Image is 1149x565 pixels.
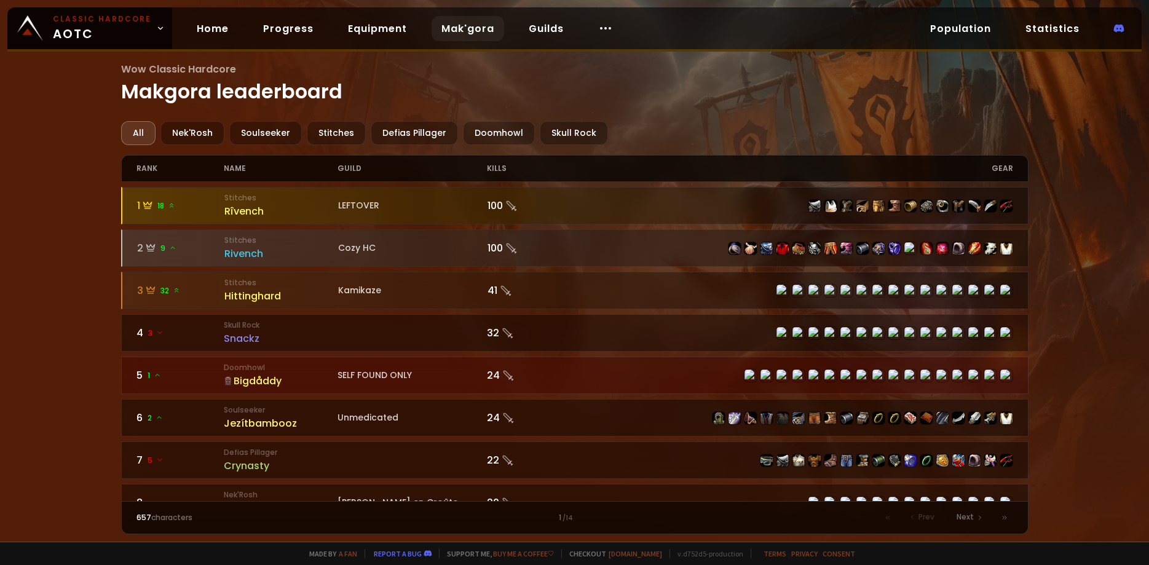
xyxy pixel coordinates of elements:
div: 100 [488,240,575,256]
a: Consent [823,549,855,558]
span: Support me, [439,549,554,558]
span: Checkout [561,549,662,558]
div: Cozy HC [338,242,487,255]
img: item-6448 [984,200,997,212]
img: item-19684 [840,242,853,255]
a: 118 StitchesRîvenchLEFTOVER100 item-1769item-5107item-3313item-14113item-5327item-11853item-14160... [121,187,1029,224]
a: Terms [764,549,786,558]
img: item-16713 [792,412,805,424]
span: 1 [148,370,161,381]
div: 8 [136,495,224,510]
small: Soulseeker [224,405,338,416]
div: 32 [487,325,575,341]
span: v. d752d5 - production [669,549,743,558]
img: item-2933 [904,454,917,467]
img: item-890 [984,454,997,467]
img: item-20036 [936,242,949,255]
a: Classic HardcoreAOTC [7,7,172,49]
div: Bigdåddy [224,373,338,389]
div: characters [136,512,356,523]
span: 32 [160,285,180,296]
a: a fan [339,549,357,558]
small: Stitches [224,277,338,288]
span: Prev [918,512,934,523]
a: Statistics [1016,16,1089,41]
img: item-16711 [824,412,837,424]
a: 43 Skull RockSnackz32 item-10502item-12047item-14182item-9791item-6611item-9797item-6612item-6613... [121,314,1029,352]
span: 9 [160,243,176,254]
div: 2 [137,240,225,256]
img: item-13938 [984,242,997,255]
span: - [148,497,152,508]
a: 29StitchesRivenchCozy HC100 item-22267item-22403item-16797item-2575item-19682item-13956item-19683... [121,229,1029,267]
div: name [224,156,338,181]
a: Privacy [791,549,818,558]
img: item-9812 [952,200,965,212]
img: item-19682 [792,242,805,255]
img: item-10410 [840,454,853,467]
div: kills [487,156,575,181]
div: Rîvench [224,203,338,219]
span: 18 [157,200,175,211]
div: 6 [136,410,224,425]
img: item-2105 [760,412,773,424]
img: item-13209 [920,412,933,424]
small: Classic Hardcore [53,14,151,25]
div: 5 [136,368,224,383]
div: Soulseeker [229,121,302,145]
img: item-22403 [744,242,757,255]
img: item-15331 [872,454,885,467]
img: item-14113 [856,200,869,212]
img: item-14331 [952,242,965,255]
img: item-16797 [760,242,773,255]
div: Hittinghard [224,288,338,304]
img: item-15411 [728,412,741,424]
img: item-11925 [713,412,725,424]
img: item-5976 [1000,412,1013,424]
div: 7 [136,452,224,468]
img: item-16712 [856,412,869,424]
a: Progress [253,16,323,41]
a: Buy me a coffee [493,549,554,558]
img: item-22268 [920,242,933,255]
span: Wow Classic Hardcore [121,61,1029,77]
img: item-3313 [840,200,853,212]
small: Nek'Rosh [224,489,338,500]
div: guild [338,156,486,181]
img: item-6468 [824,454,837,467]
img: item-4381 [952,454,965,467]
img: item-1121 [856,454,869,467]
img: item-4385 [760,454,773,467]
div: Crynasty [224,458,338,473]
a: 332 StitchesHittinghardKamikaze41 item-15338item-10399item-4249item-4831item-6557item-15331item-1... [121,272,1029,309]
small: / 14 [563,513,573,523]
img: item-5976 [1000,242,1013,255]
div: Unmedicated [338,411,486,424]
img: item-13956 [808,242,821,255]
img: item-22267 [728,242,741,255]
div: 4 [136,325,224,341]
img: item-18500 [872,412,885,424]
div: Jezítbambooz [224,416,338,431]
img: item-6504 [968,200,981,212]
div: Kamikaze [338,284,487,297]
img: item-18842 [968,242,981,255]
img: item-14637 [776,412,789,424]
img: item-6469 [1000,454,1013,467]
span: Next [957,512,974,523]
div: 41 [488,283,575,298]
div: 20 [487,495,575,510]
a: Home [187,16,239,41]
small: Stitches [224,235,338,246]
h1: Makgora leaderboard [121,61,1029,106]
img: item-5107 [824,200,837,212]
small: Defias Pillager [224,447,338,458]
img: item-5351 [936,200,949,212]
div: rank [136,156,224,181]
div: SELF FOUND ONLY [338,369,486,382]
img: item-19120 [904,412,917,424]
img: item-18103 [888,242,901,255]
img: item-11853 [888,200,901,212]
img: item-17705 [952,412,965,424]
div: Rivench [224,246,338,261]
